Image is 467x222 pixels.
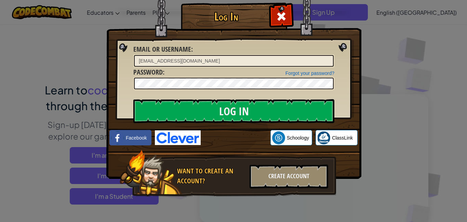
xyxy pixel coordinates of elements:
h1: Log In [183,11,270,23]
span: Schoology [287,134,309,141]
span: Password [133,67,163,77]
div: Want to create an account? [177,166,245,186]
img: schoology.png [272,131,285,144]
span: ClassLink [332,134,353,141]
span: Email or Username [133,44,191,54]
span: Facebook [126,134,147,141]
input: Log In [133,99,334,123]
img: facebook_small.png [111,131,124,144]
iframe: Sign in with Google Button [201,130,270,145]
label: : [133,67,164,77]
img: clever-logo-blue.png [155,130,201,145]
img: classlink-logo-small.png [317,131,330,144]
label: : [133,44,193,54]
div: Create Account [250,165,328,188]
a: Forgot your password? [285,70,334,76]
